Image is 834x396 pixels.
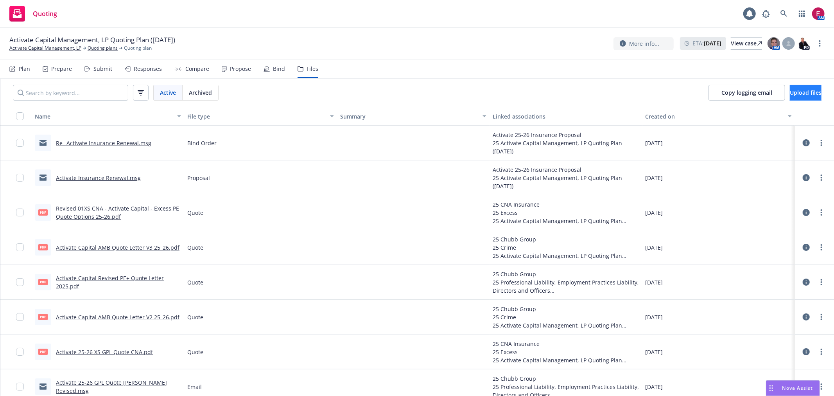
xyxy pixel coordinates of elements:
[646,209,663,217] span: [DATE]
[56,244,179,251] a: Activate Capital AMB Quote Letter V3 25_26.pdf
[38,209,48,215] span: pdf
[35,112,172,121] div: Name
[493,340,639,348] div: 25 CNA Insurance
[493,252,639,260] div: 25 Activate Capital Management, LP Quoting Plan ([DATE])
[13,85,128,101] input: Search by keyword...
[230,66,251,72] div: Propose
[493,166,639,174] div: Activate 25-26 Insurance Proposal
[815,39,825,48] a: more
[56,348,153,356] a: Activate 25-26 XS GPL Quote CNA.pdf
[340,112,478,121] div: Summary
[490,107,642,126] button: Linked associations
[9,35,175,45] span: Activate Capital Management, LP Quoting Plan ([DATE])
[38,244,48,250] span: pdf
[187,278,203,286] span: Quote
[38,349,48,355] span: pdf
[16,278,24,286] input: Toggle Row Selected
[704,40,721,47] strong: [DATE]
[817,312,826,322] a: more
[185,66,209,72] div: Compare
[6,3,60,25] a: Quoting
[32,107,184,126] button: Name
[817,208,826,217] a: more
[493,200,639,209] div: 25 CNA Insurance
[493,217,639,225] div: 25 Activate Capital Management, LP Quoting Plan ([DATE])
[493,356,639,364] div: 25 Activate Capital Management, LP Quoting Plan ([DATE])
[794,6,810,22] a: Switch app
[817,243,826,252] a: more
[56,139,151,147] a: Re_ Activate Insurance Renewal.msg
[797,37,810,50] img: photo
[19,66,30,72] div: Plan
[629,40,659,48] span: More info...
[493,278,639,295] div: 25 Professional Liability, Employment Practices Liability, Directors and Officers
[646,112,783,121] div: Created on
[758,6,774,22] a: Report a Bug
[817,138,826,148] a: more
[493,209,639,217] div: 25 Excess
[134,66,162,72] div: Responses
[16,139,24,147] input: Toggle Row Selected
[646,383,663,391] span: [DATE]
[646,174,663,182] span: [DATE]
[613,37,674,50] button: More info...
[493,348,639,356] div: 25 Excess
[16,174,24,182] input: Toggle Row Selected
[817,173,826,182] a: more
[88,45,118,52] a: Quoting plans
[56,313,179,321] a: Activate Capital AMB Quote Letter V2 25_26.pdf
[817,382,826,391] a: more
[493,131,639,139] div: Activate 25-26 Insurance Proposal
[721,89,772,96] span: Copy logging email
[646,243,663,252] span: [DATE]
[493,139,639,155] div: 25 Activate Capital Management, LP Quoting Plan ([DATE])
[56,205,179,220] a: Revised 01XS CNA - Activate Capital - Excess PE Quote Options 25-26.pdf
[38,314,48,320] span: pdf
[16,209,24,216] input: Toggle Row Selected
[56,174,141,182] a: Activate Insurance Renewal.msg
[187,209,203,217] span: Quote
[493,174,639,190] div: 25 Activate Capital Management, LP Quoting Plan ([DATE])
[187,243,203,252] span: Quote
[646,139,663,147] span: [DATE]
[187,174,210,182] span: Proposal
[16,313,24,321] input: Toggle Row Selected
[160,88,176,97] span: Active
[731,38,762,49] div: View case
[337,107,490,126] button: Summary
[493,270,639,278] div: 25 Chubb Group
[93,66,112,72] div: Submit
[187,139,217,147] span: Bind Order
[493,305,639,313] div: 25 Chubb Group
[184,107,337,126] button: File type
[708,85,785,101] button: Copy logging email
[189,88,212,97] span: Archived
[766,381,776,396] div: Drag to move
[493,374,639,383] div: 25 Chubb Group
[187,112,325,121] div: File type
[692,39,721,47] span: ETA :
[782,385,813,391] span: Nova Assist
[38,279,48,285] span: pdf
[9,45,81,52] a: Activate Capital Management, LP
[187,313,203,321] span: Quote
[790,89,821,96] span: Upload files
[731,37,762,50] a: View case
[187,383,202,391] span: Email
[187,348,203,356] span: Quote
[307,66,318,72] div: Files
[493,321,639,329] div: 25 Activate Capital Management, LP Quoting Plan ([DATE])
[642,107,795,126] button: Created on
[51,66,72,72] div: Prepare
[776,6,792,22] a: Search
[766,380,820,396] button: Nova Assist
[56,274,164,290] a: Activate Capital Revised PE+ Quote Letter 2025.pdf
[817,347,826,356] a: more
[790,85,821,101] button: Upload files
[646,313,663,321] span: [DATE]
[273,66,285,72] div: Bind
[33,11,57,17] span: Quoting
[646,278,663,286] span: [DATE]
[812,7,825,20] img: photo
[817,277,826,287] a: more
